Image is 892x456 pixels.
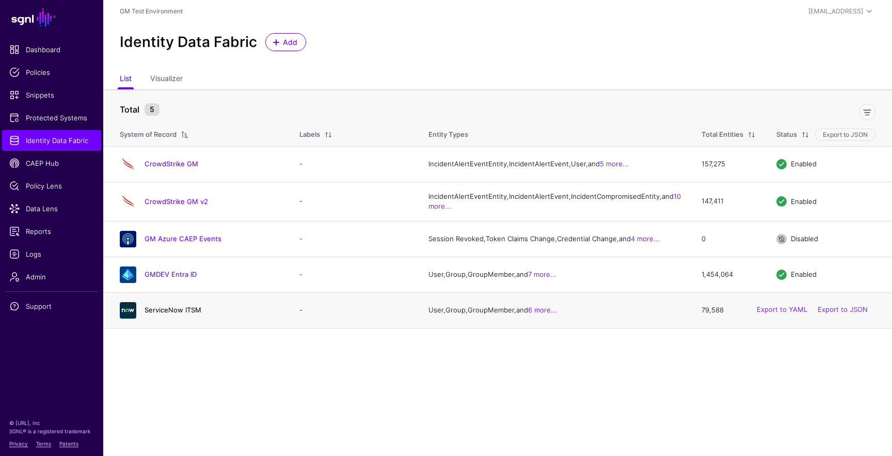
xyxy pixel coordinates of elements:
a: 7 more... [528,270,556,278]
a: GMDEV Entra ID [145,270,197,278]
span: Policies [9,67,94,77]
td: User, Group, GroupMember, and [418,292,691,328]
img: svg+xml;base64,PHN2ZyB3aWR0aD0iNjQiIGhlaWdodD0iNjQiIHZpZXdCb3g9IjAgMCA2NCA2NCIgZmlsbD0ibm9uZSIgeG... [120,193,136,210]
a: Privacy [9,441,28,447]
td: IncidentAlertEventEntity, IncidentAlertEvent, IncidentCompromisedEntity, and [418,182,691,221]
a: Identity Data Fabric [2,130,101,151]
span: Support [9,301,94,311]
a: Policy Lens [2,176,101,196]
a: GM Azure CAEP Events [145,234,221,243]
span: Add [282,37,299,48]
span: Entity Types [428,130,468,138]
td: - [289,146,418,182]
img: svg+xml;base64,PHN2ZyB3aWR0aD0iNjQiIGhlaWdodD0iNjQiIHZpZXdCb3g9IjAgMCA2NCA2NCIgZmlsbD0ibm9uZSIgeG... [120,156,136,172]
a: List [120,70,132,89]
a: CrowdStrike GM v2 [145,197,208,206]
a: Dashboard [2,39,101,60]
span: Logs [9,249,94,259]
span: CAEP Hub [9,158,94,168]
td: - [289,292,418,328]
div: [EMAIL_ADDRESS] [808,7,863,16]
a: Reports [2,221,101,242]
a: 6 more... [528,306,557,314]
span: Protected Systems [9,113,94,123]
a: Visualizer [150,70,183,89]
a: Admin [2,266,101,287]
a: 5 more... [600,160,629,168]
td: 1,454,064 [691,257,766,292]
div: Status [776,130,797,140]
span: Dashboard [9,44,94,55]
p: © [URL], Inc [9,419,94,427]
span: Enabled [791,270,817,278]
span: Identity Data Fabric [9,135,94,146]
td: 157,275 [691,146,766,182]
a: 4 more... [631,234,660,243]
td: 147,411 [691,182,766,221]
h2: Identity Data Fabric [120,34,257,51]
img: svg+xml;base64,PHN2ZyB3aWR0aD0iNjQiIGhlaWdodD0iNjQiIHZpZXdCb3g9IjAgMCA2NCA2NCIgZmlsbD0ibm9uZSIgeG... [120,231,136,247]
td: - [289,221,418,257]
td: Session Revoked, Token Claims Change, Credential Change, and [418,221,691,257]
td: IncidentAlertEventEntity, IncidentAlertEvent, User, and [418,146,691,182]
td: 0 [691,221,766,257]
button: Export to JSON [815,129,875,141]
a: CAEP Hub [2,153,101,174]
img: svg+xml;base64,PHN2ZyB3aWR0aD0iNjQiIGhlaWdodD0iNjQiIHZpZXdCb3g9IjAgMCA2NCA2NCIgZmlsbD0ibm9uZSIgeG... [120,302,136,319]
span: Disabled [791,234,818,243]
a: Add [265,33,306,51]
a: Export to YAML [757,306,807,314]
span: Enabled [791,197,817,205]
td: - [289,182,418,221]
div: Labels [299,130,320,140]
a: Policies [2,62,101,83]
div: Total Entities [702,130,743,140]
a: Terms [36,441,51,447]
p: SGNL® is a registered trademark [9,427,94,435]
a: GM Test Environment [120,7,183,15]
a: Export to JSON [818,306,868,314]
a: Protected Systems [2,107,101,128]
td: User, Group, GroupMember, and [418,257,691,292]
span: Enabled [791,160,817,168]
div: System of Record [120,130,177,140]
span: Reports [9,226,94,237]
small: 5 [145,103,160,116]
span: Snippets [9,90,94,100]
span: Policy Lens [9,181,94,191]
strong: Total [120,104,139,115]
a: CrowdStrike GM [145,160,198,168]
a: Data Lens [2,198,101,219]
a: Snippets [2,85,101,105]
td: 79,588 [691,292,766,328]
a: Patents [59,441,78,447]
a: SGNL [6,6,97,29]
span: Data Lens [9,203,94,214]
a: ServiceNow ITSM [145,306,201,314]
a: Logs [2,244,101,264]
span: Admin [9,272,94,282]
td: - [289,257,418,292]
img: svg+xml;base64,PHN2ZyB3aWR0aD0iNjQiIGhlaWdodD0iNjQiIHZpZXdCb3g9IjAgMCA2NCA2NCIgZmlsbD0ibm9uZSIgeG... [120,266,136,283]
